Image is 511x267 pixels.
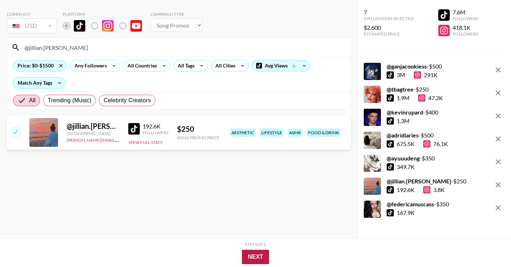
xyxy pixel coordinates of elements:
[128,123,140,135] img: TikTok
[397,209,415,216] div: 167.9K
[288,128,302,137] div: asmr
[123,60,158,71] div: All Countries
[130,20,142,32] img: YouTube
[423,140,448,147] div: 76.1K
[177,125,219,133] div: $ 250
[102,20,114,32] img: Instagram
[29,96,35,105] span: All
[242,250,269,264] button: Next
[364,16,414,21] div: Influencers Selected
[491,109,505,123] button: remove
[491,63,505,77] button: remove
[397,117,410,125] div: 1.3M
[260,128,283,137] div: lifestyle
[387,63,442,70] div: - $ 500
[307,128,340,137] div: food & drink
[143,123,168,130] div: 192.6K
[387,155,420,161] strong: @ ayuuudeng
[143,130,168,135] div: Followers
[13,78,65,88] div: Match Any Tags
[387,178,451,184] strong: @ jillian.[PERSON_NAME]
[475,231,502,258] iframe: Drift Widget Chat Controller
[128,140,162,145] button: View Full Stats
[173,60,196,71] div: All Tags
[74,20,85,32] img: TikTok
[230,128,255,137] div: aesthetic
[387,201,449,208] div: - $ 350
[453,24,478,31] div: 418.1K
[364,24,414,31] div: $2,600
[67,131,120,136] div: [GEOGRAPHIC_DATA]
[211,60,237,71] div: All Cities
[364,9,414,16] div: 7
[491,132,505,146] button: remove
[397,163,415,170] div: 349.7K
[151,11,202,17] div: Campaign Type
[387,109,438,116] div: - $ 400
[387,109,423,116] strong: @ kevinrupard
[67,136,207,143] a: [PERSON_NAME][EMAIL_ADDRESS][PERSON_NAME][DOMAIN_NAME]
[397,94,410,102] div: 1.9M
[104,96,151,105] span: Celebrity Creators
[48,96,91,105] span: Trending (Music)
[414,71,438,79] div: 291K
[491,86,505,100] button: remove
[252,60,310,71] div: Avg Views
[453,16,478,21] div: Followers
[387,132,448,139] div: - $ 500
[387,63,427,70] strong: @ ganjacookiess
[491,201,505,215] button: remove
[423,186,445,193] div: 3.8K
[13,60,67,71] div: Price: $0-$1500
[397,71,405,79] div: 3M
[7,11,57,17] div: Currency
[245,242,266,247] div: Step 1 of 2
[453,31,478,37] div: Followers
[67,122,120,131] div: @ jillian.[PERSON_NAME]
[70,60,108,71] div: Any Followers
[387,201,434,207] strong: @ federicamuscass
[491,178,505,192] button: remove
[364,31,414,37] div: Estimated Price
[177,135,219,140] div: Song Promo Price
[387,86,443,93] div: - $ 250
[491,155,505,169] button: remove
[387,178,466,185] div: - $ 250
[397,140,415,147] div: 675.5K
[20,42,346,53] input: Search by User Name
[418,94,443,102] div: 47.2K
[8,20,56,32] div: USD
[387,86,414,93] strong: @ tbagtree
[63,18,148,33] div: Remove selected talent to change platforms
[397,186,415,193] div: 192.6K
[7,17,57,35] div: Remove selected talent to change your currency
[387,132,419,139] strong: @ adridiaries
[63,11,148,17] div: Platform
[387,155,435,162] div: - $ 350
[453,9,478,16] div: 7.6M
